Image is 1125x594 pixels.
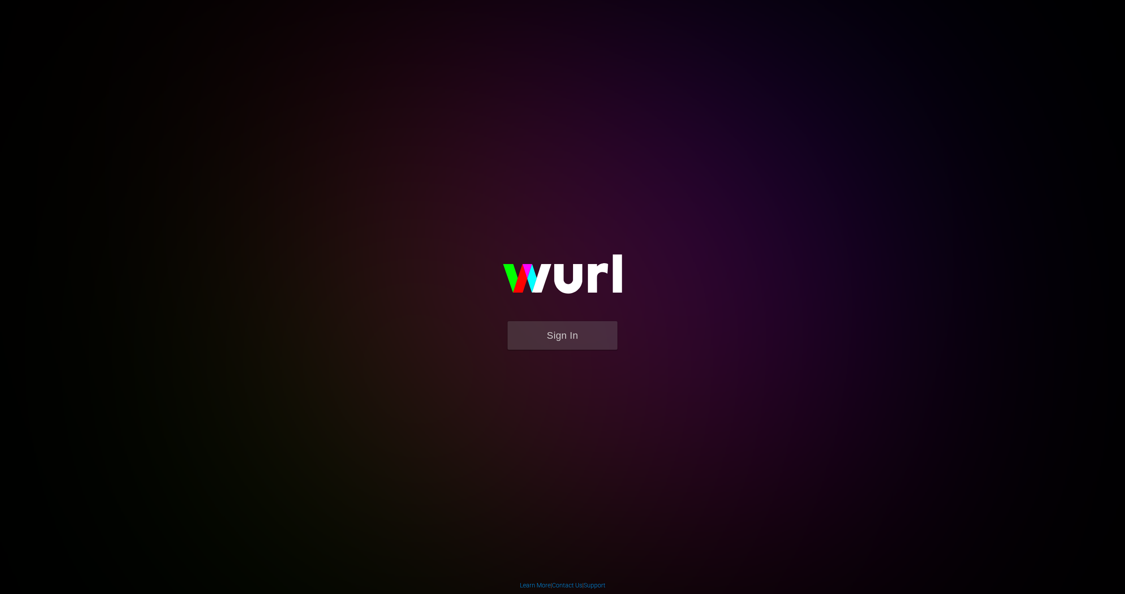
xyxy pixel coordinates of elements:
a: Learn More [520,582,551,589]
a: Support [584,582,606,589]
img: wurl-logo-on-black-223613ac3d8ba8fe6dc639794a292ebdb59501304c7dfd60c99c58986ef67473.svg [475,235,650,321]
div: | | [520,581,606,590]
a: Contact Us [552,582,582,589]
button: Sign In [508,321,617,350]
